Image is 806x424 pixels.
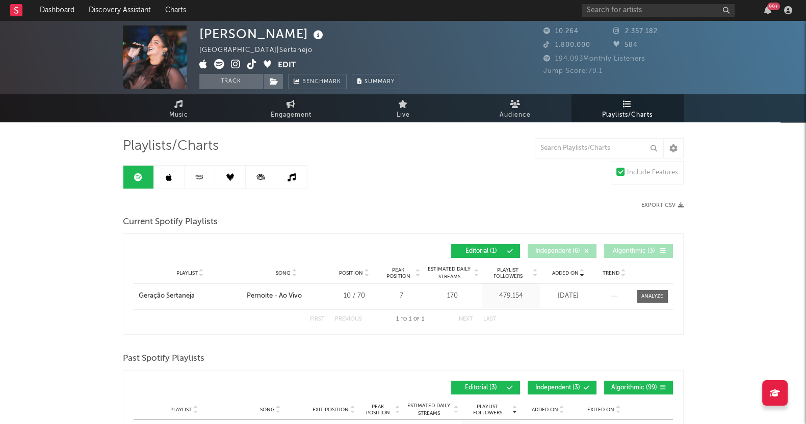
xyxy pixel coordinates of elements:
[176,270,198,276] span: Playlist
[123,353,204,365] span: Past Spotify Playlists
[767,3,780,10] div: 99 +
[271,109,311,121] span: Engagement
[347,94,459,122] a: Live
[604,244,673,258] button: Algorithmic(3)
[464,404,511,416] span: Playlist Followers
[451,244,520,258] button: Editorial(1)
[484,267,532,279] span: Playlist Followers
[552,270,579,276] span: Added On
[352,74,400,89] button: Summary
[405,402,453,417] span: Estimated Daily Streams
[313,407,349,413] span: Exit Position
[528,381,596,394] button: Independent(3)
[458,385,505,391] span: Editorial ( 3 )
[426,291,479,301] div: 170
[199,74,263,89] button: Track
[764,6,771,14] button: 99+
[139,291,195,301] div: Geração Sertaneja
[123,140,219,152] span: Playlists/Charts
[543,56,645,62] span: 194.093 Monthly Listeners
[500,109,531,121] span: Audience
[543,42,590,48] span: 1.800.000
[484,291,538,301] div: 479.154
[611,248,658,254] span: Algorithmic ( 3 )
[260,407,275,413] span: Song
[169,109,188,121] span: Music
[641,202,684,208] button: Export CSV
[278,59,296,72] button: Edit
[288,74,347,89] a: Benchmark
[458,248,505,254] span: Editorial ( 1 )
[123,216,218,228] span: Current Spotify Playlists
[483,316,497,322] button: Last
[611,385,658,391] span: Algorithmic ( 99 )
[413,317,420,322] span: of
[543,68,603,74] span: Jump Score: 79.1
[451,381,520,394] button: Editorial(3)
[528,244,596,258] button: Independent(6)
[543,28,579,35] span: 10.264
[139,291,242,301] a: Geração Sertaneja
[587,407,614,413] span: Exited On
[543,291,594,301] div: [DATE]
[571,94,684,122] a: Playlists/Charts
[382,291,421,301] div: 7
[603,270,619,276] span: Trend
[382,267,414,279] span: Peak Position
[613,42,638,48] span: 584
[199,25,326,42] div: [PERSON_NAME]
[335,316,362,322] button: Previous
[310,316,325,322] button: First
[247,291,302,301] div: Pernoite - Ao Vivo
[123,94,235,122] a: Music
[535,138,662,158] input: Search Playlists/Charts
[459,94,571,122] a: Audience
[397,109,410,121] span: Live
[362,404,394,416] span: Peak Position
[382,313,438,326] div: 1 1 1
[613,28,658,35] span: 2.357.182
[532,407,558,413] span: Added On
[235,94,347,122] a: Engagement
[604,381,673,394] button: Algorithmic(99)
[426,266,473,281] span: Estimated Daily Streams
[331,291,377,301] div: 10 / 70
[339,270,363,276] span: Position
[627,167,678,179] div: Include Features
[459,316,473,322] button: Next
[401,317,407,322] span: to
[276,270,291,276] span: Song
[365,79,395,85] span: Summary
[534,385,581,391] span: Independent ( 3 )
[199,44,324,57] div: [GEOGRAPHIC_DATA] | Sertanejo
[602,109,653,121] span: Playlists/Charts
[302,76,341,88] span: Benchmark
[170,407,192,413] span: Playlist
[582,4,735,17] input: Search for artists
[534,248,581,254] span: Independent ( 6 )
